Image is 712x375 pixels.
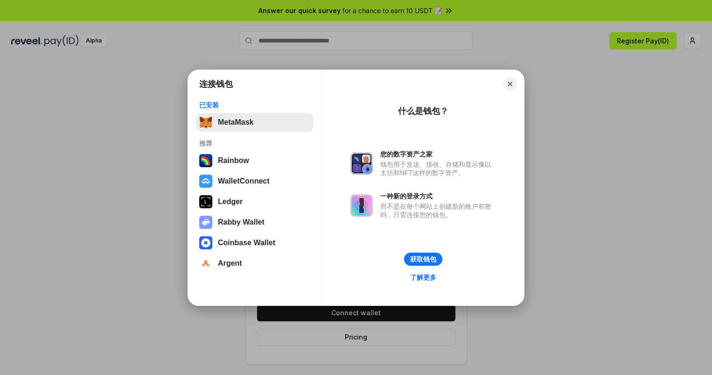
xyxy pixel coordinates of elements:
div: WalletConnect [218,177,270,185]
a: 了解更多 [405,271,442,283]
button: 获取钱包 [404,253,442,266]
div: 钱包用于发送、接收、存储和显示像以太坊和NFT这样的数字资产。 [380,160,496,177]
img: svg+xml,%3Csvg%20width%3D%2228%22%20height%3D%2228%22%20viewBox%3D%220%200%2028%2028%22%20fill%3D... [199,257,212,270]
div: 了解更多 [410,273,436,282]
button: Coinbase Wallet [196,233,314,252]
button: MetaMask [196,113,314,132]
img: svg+xml,%3Csvg%20width%3D%2228%22%20height%3D%2228%22%20viewBox%3D%220%200%2028%2028%22%20fill%3D... [199,175,212,188]
div: 您的数字资产之家 [380,150,496,158]
img: svg+xml,%3Csvg%20width%3D%2228%22%20height%3D%2228%22%20viewBox%3D%220%200%2028%2028%22%20fill%3D... [199,236,212,249]
img: svg+xml,%3Csvg%20xmlns%3D%22http%3A%2F%2Fwww.w3.org%2F2000%2Fsvg%22%20fill%3D%22none%22%20viewBox... [199,216,212,229]
div: MetaMask [218,118,253,127]
div: 而不是在每个网站上创建新的账户和密码，只需连接您的钱包。 [380,202,496,219]
div: Ledger [218,198,243,206]
button: Argent [196,254,314,273]
div: 一种新的登录方式 [380,192,496,200]
img: svg+xml,%3Csvg%20xmlns%3D%22http%3A%2F%2Fwww.w3.org%2F2000%2Fsvg%22%20width%3D%2228%22%20height%3... [199,195,212,208]
h1: 连接钱包 [199,78,233,90]
button: WalletConnect [196,172,314,191]
button: Ledger [196,192,314,211]
img: svg+xml,%3Csvg%20xmlns%3D%22http%3A%2F%2Fwww.w3.org%2F2000%2Fsvg%22%20fill%3D%22none%22%20viewBox... [350,152,373,175]
div: 推荐 [199,139,311,148]
button: Rabby Wallet [196,213,314,232]
div: 获取钱包 [410,255,436,263]
img: svg+xml,%3Csvg%20fill%3D%22none%22%20height%3D%2233%22%20viewBox%3D%220%200%2035%2033%22%20width%... [199,116,212,129]
div: Rabby Wallet [218,218,265,226]
div: 什么是钱包？ [398,106,448,117]
img: svg+xml,%3Csvg%20xmlns%3D%22http%3A%2F%2Fwww.w3.org%2F2000%2Fsvg%22%20fill%3D%22none%22%20viewBox... [350,194,373,217]
div: Rainbow [218,156,249,165]
img: svg+xml,%3Csvg%20width%3D%22120%22%20height%3D%22120%22%20viewBox%3D%220%200%20120%20120%22%20fil... [199,154,212,167]
div: 已安装 [199,101,311,109]
div: Argent [218,259,242,268]
div: Coinbase Wallet [218,239,275,247]
button: Close [503,78,517,91]
button: Rainbow [196,151,314,170]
